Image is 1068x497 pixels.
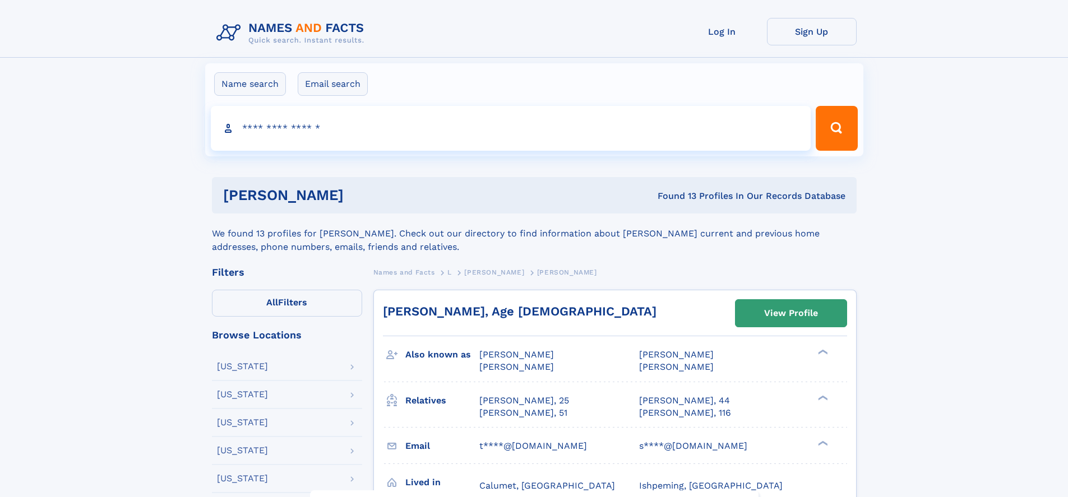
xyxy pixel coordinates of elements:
a: [PERSON_NAME], 25 [479,394,569,407]
div: [US_STATE] [217,474,268,483]
span: [PERSON_NAME] [479,361,554,372]
label: Email search [298,72,368,96]
span: [PERSON_NAME] [479,349,554,360]
a: [PERSON_NAME] [464,265,524,279]
input: search input [211,106,811,151]
h3: Email [405,436,479,456]
span: [PERSON_NAME] [639,349,714,360]
label: Filters [212,290,362,317]
h3: Lived in [405,473,479,492]
a: [PERSON_NAME], 51 [479,407,567,419]
h3: Also known as [405,345,479,364]
a: View Profile [736,300,847,327]
div: Filters [212,267,362,277]
div: Found 13 Profiles In Our Records Database [501,190,845,202]
div: [US_STATE] [217,418,268,427]
a: [PERSON_NAME], 116 [639,407,731,419]
span: Calumet, [GEOGRAPHIC_DATA] [479,480,615,491]
h3: Relatives [405,391,479,410]
a: [PERSON_NAME], 44 [639,394,730,407]
img: Logo Names and Facts [212,18,373,48]
a: L [447,265,452,279]
div: View Profile [764,300,818,326]
a: Log In [677,18,767,45]
span: [PERSON_NAME] [464,268,524,276]
span: [PERSON_NAME] [639,361,714,372]
a: [PERSON_NAME], Age [DEMOGRAPHIC_DATA] [383,304,656,318]
div: We found 13 profiles for [PERSON_NAME]. Check out our directory to find information about [PERSON... [212,213,857,254]
a: Sign Up [767,18,857,45]
div: [US_STATE] [217,446,268,455]
div: Browse Locations [212,330,362,340]
button: Search Button [816,106,857,151]
span: All [266,297,278,308]
div: [US_STATE] [217,390,268,399]
span: [PERSON_NAME] [537,268,597,276]
label: Name search [214,72,286,96]
span: Ishpeming, [GEOGRAPHIC_DATA] [639,480,783,491]
h1: [PERSON_NAME] [223,188,501,202]
span: L [447,268,452,276]
div: ❯ [815,349,829,356]
div: ❯ [815,439,829,447]
div: ❯ [815,394,829,401]
div: [US_STATE] [217,362,268,371]
a: Names and Facts [373,265,435,279]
